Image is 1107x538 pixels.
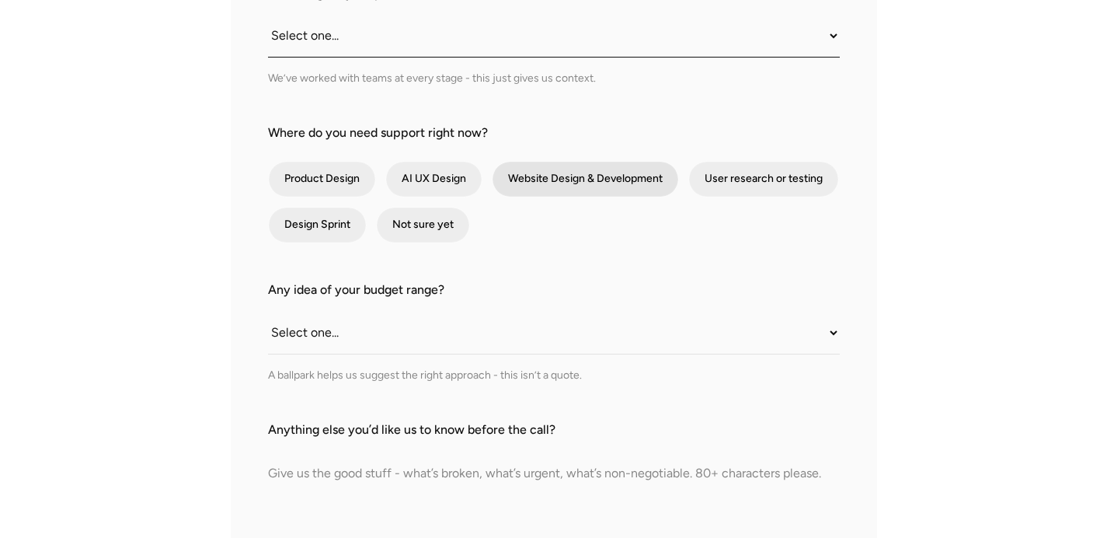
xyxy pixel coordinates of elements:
div: We’ve worked with teams at every stage - this just gives us context. [268,70,840,86]
label: Where do you need support right now? [268,124,840,142]
div: A ballpark helps us suggest the right approach - this isn’t a quote. [268,367,840,383]
label: Anything else you’d like us to know before the call? [268,421,840,439]
label: Any idea of your budget range? [268,281,840,299]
